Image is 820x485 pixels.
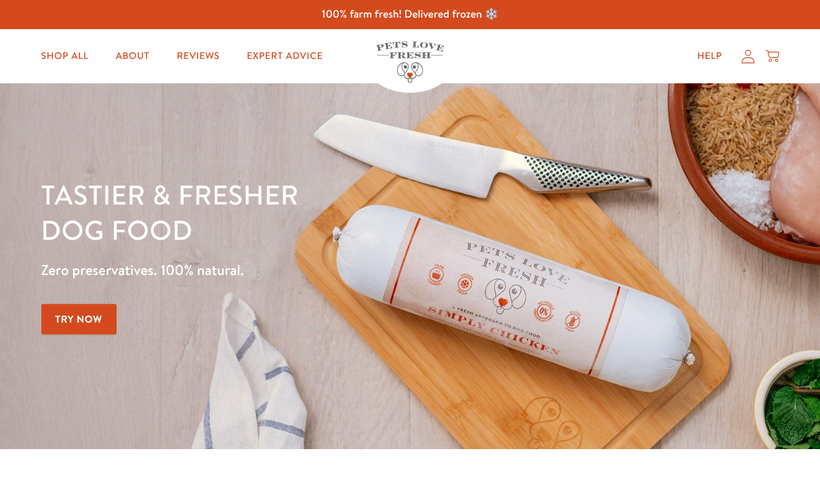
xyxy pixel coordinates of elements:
a: Help [686,43,733,70]
a: Reviews [166,43,230,70]
h1: Tastier & fresher dog food [41,177,533,247]
a: Expert Advice [236,43,333,70]
a: Try Now [41,304,117,335]
img: Pets Love Fresh [376,41,444,83]
p: Zero preservatives. 100% natural. [41,258,533,282]
a: About [105,43,161,70]
a: Shop All [30,43,100,70]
